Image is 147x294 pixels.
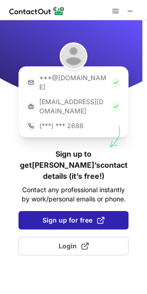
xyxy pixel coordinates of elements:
[111,102,121,111] img: Check Icon
[26,78,36,87] img: https://contactout.com/extension/app/static/media/login-email-icon.f64bce713bb5cd1896fef81aa7b14a...
[18,211,129,229] button: Sign up for free
[39,97,108,116] p: [EMAIL_ADDRESS][DOMAIN_NAME]
[18,185,129,204] p: Contact any professional instantly by work/personal emails or phone.
[9,6,65,17] img: ContactOut v5.3.10
[18,237,129,255] button: Login
[111,78,121,87] img: Check Icon
[18,148,129,182] h1: Sign up to get [PERSON_NAME]’s contact details (it’s free!)
[59,241,89,251] span: Login
[60,42,87,70] img: Celso De Andrade
[26,121,36,130] img: https://contactout.com/extension/app/static/media/login-phone-icon.bacfcb865e29de816d437549d7f4cb...
[26,102,36,111] img: https://contactout.com/extension/app/static/media/login-work-icon.638a5007170bc45168077fde17b29a1...
[43,216,104,225] span: Sign up for free
[39,73,108,92] p: ***@[DOMAIN_NAME]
